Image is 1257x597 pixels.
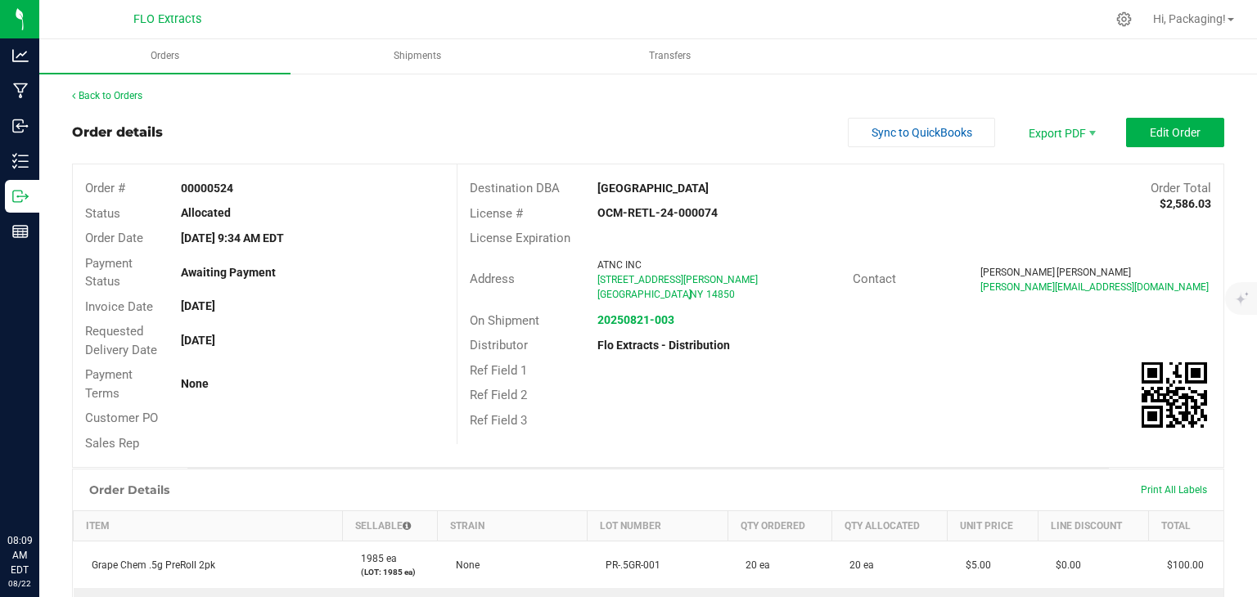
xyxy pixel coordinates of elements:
span: Customer PO [85,411,158,425]
p: (LOT: 1985 ea) [353,566,428,578]
span: Print All Labels [1141,484,1207,496]
span: [PERSON_NAME] [1057,267,1131,278]
span: Shipments [372,49,463,63]
strong: [GEOGRAPHIC_DATA] [597,182,709,195]
span: Contact [853,272,896,286]
span: FLO Extracts [133,12,201,26]
th: Qty Allocated [831,511,948,541]
span: Order # [85,181,125,195]
li: Export PDF [1011,118,1110,147]
span: Edit Order [1150,126,1201,139]
inline-svg: Inbound [12,118,29,134]
iframe: Resource center unread badge [48,464,68,483]
h1: Order Details [89,483,169,496]
th: Item [74,511,343,541]
strong: Awaiting Payment [181,266,276,279]
button: Edit Order [1126,118,1224,147]
inline-svg: Reports [12,223,29,240]
span: , [688,289,690,300]
span: None [448,559,480,571]
strong: None [181,377,209,390]
span: Distributor [470,338,528,352]
button: Sync to QuickBooks [848,118,995,147]
a: 20250821-003 [597,313,674,326]
a: Back to Orders [72,90,142,101]
span: Address [470,272,515,286]
th: Line Discount [1038,511,1149,541]
span: Payment Status [85,256,133,290]
th: Total [1149,511,1223,541]
span: License # [470,206,523,221]
a: Orders [39,39,291,74]
div: Order details [72,123,163,142]
span: 20 ea [737,559,770,571]
span: License Expiration [470,231,570,245]
span: Payment Terms [85,367,133,401]
div: Manage settings [1114,11,1134,27]
strong: $2,586.03 [1160,197,1211,210]
span: Ref Field 1 [470,363,527,378]
strong: [DATE] 9:34 AM EDT [181,231,284,245]
span: $100.00 [1159,559,1204,571]
span: Ref Field 2 [470,388,527,402]
span: 20 ea [841,559,874,571]
span: $0.00 [1047,559,1081,571]
span: Invoice Date [85,299,153,314]
span: Sync to QuickBooks [872,126,972,139]
span: [GEOGRAPHIC_DATA] [597,289,692,300]
span: [STREET_ADDRESS][PERSON_NAME] [597,274,758,285]
th: Lot Number [588,511,728,541]
img: Scan me! [1142,362,1207,428]
span: Hi, Packaging! [1153,12,1226,25]
strong: Flo Extracts - Distribution [597,339,730,352]
th: Qty Ordered [728,511,831,541]
inline-svg: Analytics [12,47,29,64]
span: NY [690,289,703,300]
span: Order Total [1151,181,1211,195]
iframe: Resource center [16,466,65,515]
p: 08:09 AM EDT [7,533,32,577]
th: Sellable [343,511,438,541]
strong: Allocated [181,206,231,219]
span: ATNC INC [597,259,642,271]
p: 08/22 [7,577,32,590]
span: [PERSON_NAME] [980,267,1055,278]
span: On Shipment [470,313,539,328]
th: Unit Price [948,511,1038,541]
span: PR-.5GR-001 [597,559,660,571]
qrcode: 00000524 [1142,362,1207,428]
span: Grape Chem .5g PreRoll 2pk [83,559,215,571]
span: Requested Delivery Date [85,324,157,357]
strong: [DATE] [181,299,215,312]
span: Ref Field 3 [470,413,527,428]
span: Order Date [85,231,143,245]
inline-svg: Manufacturing [12,83,29,99]
span: Sales Rep [85,436,139,451]
span: [PERSON_NAME][EMAIL_ADDRESS][DOMAIN_NAME] [980,281,1209,293]
inline-svg: Inventory [12,153,29,169]
span: Status [85,206,120,221]
span: $5.00 [957,559,991,571]
a: Shipments [292,39,543,74]
th: Strain [438,511,588,541]
span: Destination DBA [470,181,560,195]
span: 14850 [706,289,735,300]
strong: OCM-RETL-24-000074 [597,206,718,219]
strong: 00000524 [181,182,233,195]
inline-svg: Outbound [12,188,29,204]
span: Transfers [627,49,713,63]
a: Transfers [544,39,795,74]
span: 1985 ea [353,553,397,564]
span: Orders [128,49,201,63]
strong: [DATE] [181,334,215,347]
